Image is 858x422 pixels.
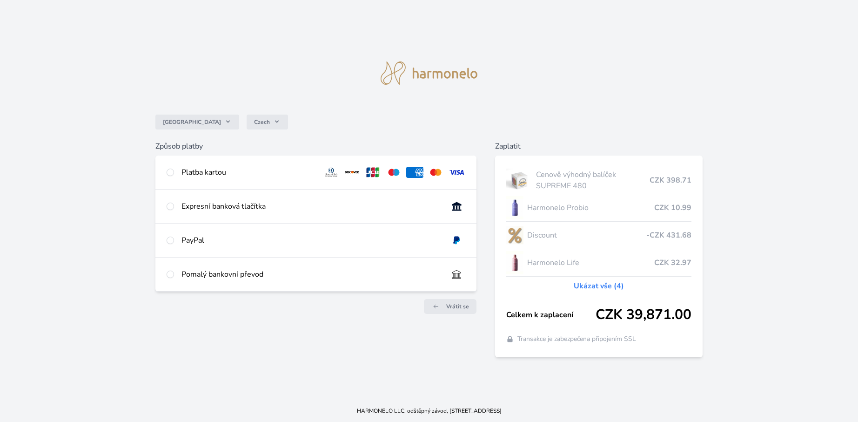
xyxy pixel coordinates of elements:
[536,169,650,191] span: Cenově výhodný balíček SUPREME 480
[574,280,624,292] a: Ukázat vše (4)
[596,306,691,323] span: CZK 39,871.00
[155,141,476,152] h6: Způsob platby
[385,167,402,178] img: maestro.svg
[448,269,465,280] img: bankTransfer_IBAN.svg
[654,202,691,213] span: CZK 10.99
[506,251,524,274] img: CLEAN_LIFE_se_stinem_x-lo.jpg
[343,167,361,178] img: discover.svg
[654,257,691,268] span: CZK 32.97
[322,167,340,178] img: diners.svg
[506,224,524,247] img: discount-lo.png
[527,257,654,268] span: Harmonelo Life
[381,61,477,85] img: logo.svg
[181,201,441,212] div: Expresní banková tlačítka
[506,309,596,320] span: Celkem k zaplacení
[181,269,441,280] div: Pomalý bankovní převod
[448,201,465,212] img: onlineBanking_CZ.svg
[155,115,239,129] button: [GEOGRAPHIC_DATA]
[247,115,288,129] button: Czech
[517,334,636,344] span: Transakce je zabezpečena připojením SSL
[527,202,654,213] span: Harmonelo Probio
[181,235,441,246] div: PayPal
[163,118,221,126] span: [GEOGRAPHIC_DATA]
[646,230,691,241] span: -CZK 431.68
[254,118,270,126] span: Czech
[527,230,646,241] span: Discount
[448,167,465,178] img: visa.svg
[506,169,533,192] img: supreme.jpg
[181,167,315,178] div: Platba kartou
[650,175,691,186] span: CZK 398.71
[424,299,476,314] a: Vrátit se
[506,196,524,219] img: CLEAN_PROBIO_se_stinem_x-lo.jpg
[406,167,423,178] img: amex.svg
[364,167,382,178] img: jcb.svg
[427,167,444,178] img: mc.svg
[446,303,469,310] span: Vrátit se
[495,141,703,152] h6: Zaplatit
[448,235,465,246] img: paypal.svg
